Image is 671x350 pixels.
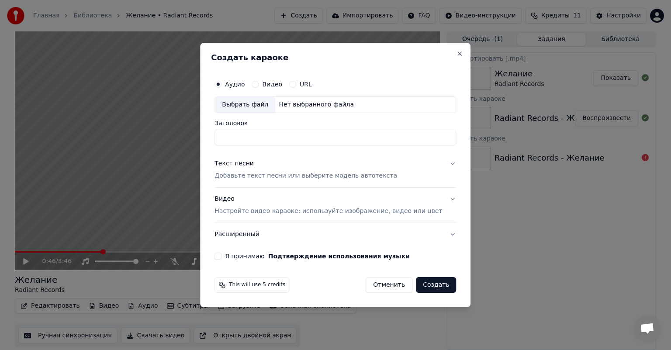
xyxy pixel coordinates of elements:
[214,195,442,216] div: Видео
[366,277,412,293] button: Отменить
[214,223,456,246] button: Расширенный
[262,81,282,87] label: Видео
[300,81,312,87] label: URL
[214,207,442,216] p: Настройте видео караоке: используйте изображение, видео или цвет
[268,253,410,259] button: Я принимаю
[225,81,245,87] label: Аудио
[214,172,397,180] p: Добавьте текст песни или выберите модель автотекста
[225,253,410,259] label: Я принимаю
[214,188,456,223] button: ВидеоНастройте видео караоке: используйте изображение, видео или цвет
[214,152,456,187] button: Текст песниДобавьте текст песни или выберите модель автотекста
[214,159,254,168] div: Текст песни
[275,100,357,109] div: Нет выбранного файла
[215,97,275,113] div: Выбрать файл
[211,54,460,62] h2: Создать караоке
[229,281,285,288] span: This will use 5 credits
[214,120,456,126] label: Заголовок
[416,277,456,293] button: Создать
